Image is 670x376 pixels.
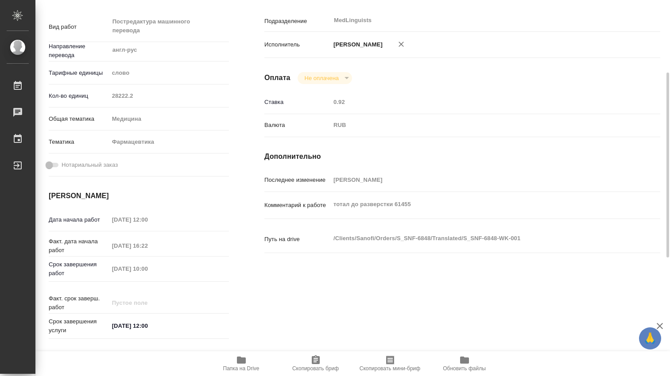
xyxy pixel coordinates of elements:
[643,329,658,348] span: 🙏
[49,294,109,312] p: Факт. срок заверш. работ
[109,296,186,309] input: Пустое поле
[264,151,660,162] h4: Дополнительно
[427,351,502,376] button: Обновить файлы
[264,17,330,26] p: Подразделение
[302,74,341,82] button: Не оплачена
[49,92,109,100] p: Кол-во единиц
[109,89,229,102] input: Пустое поле
[264,176,330,184] p: Последнее изменение
[109,319,186,332] input: ✎ Введи что-нибудь
[264,201,330,210] p: Комментарий к работе
[330,173,627,186] input: Пустое поле
[264,73,290,83] h4: Оплата
[264,121,330,130] p: Валюта
[330,231,627,246] textarea: /Clients/Sanofi/Orders/S_SNF-6848/Translated/S_SNF-6848-WK-001
[62,161,118,169] span: Нотариальный заказ
[49,215,109,224] p: Дата начала работ
[264,98,330,107] p: Ставка
[298,72,352,84] div: Не оплачена
[330,96,627,108] input: Пустое поле
[49,260,109,278] p: Срок завершения работ
[639,327,661,349] button: 🙏
[330,197,627,212] textarea: тотал до разверстки 61455
[264,40,330,49] p: Исполнитель
[49,115,109,123] p: Общая тематика
[223,365,259,372] span: Папка на Drive
[279,351,353,376] button: Скопировать бриф
[109,262,186,275] input: Пустое поле
[391,35,411,54] button: Удалить исполнителя
[49,42,109,60] p: Направление перевода
[49,237,109,255] p: Факт. дата начала работ
[109,65,229,81] div: слово
[264,235,330,244] p: Путь на drive
[330,40,383,49] p: [PERSON_NAME]
[353,351,427,376] button: Скопировать мини-бриф
[49,138,109,146] p: Тематика
[292,365,339,372] span: Скопировать бриф
[109,239,186,252] input: Пустое поле
[443,365,486,372] span: Обновить файлы
[49,317,109,335] p: Срок завершения услуги
[49,23,109,31] p: Вид работ
[49,69,109,77] p: Тарифные единицы
[49,191,229,201] h4: [PERSON_NAME]
[109,111,229,127] div: Медицина
[109,134,229,150] div: Фармацевтика
[204,351,279,376] button: Папка на Drive
[330,118,627,133] div: RUB
[360,365,420,372] span: Скопировать мини-бриф
[109,213,186,226] input: Пустое поле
